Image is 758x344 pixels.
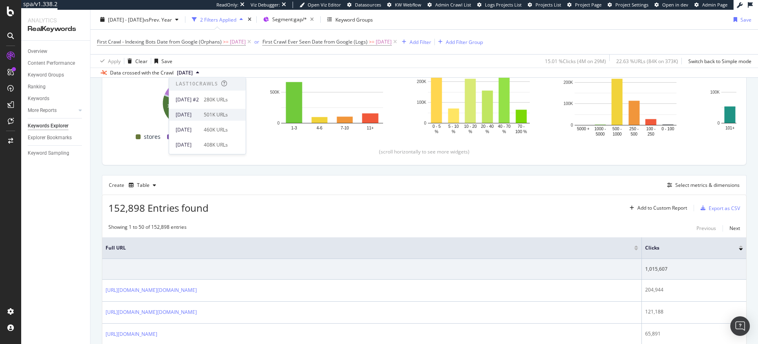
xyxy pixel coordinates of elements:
[28,83,46,91] div: Ranking
[608,2,648,8] a: Project Settings
[28,59,84,68] a: Content Performance
[335,16,373,23] div: Keyword Groups
[251,2,280,8] div: Viz Debugger:
[269,57,396,135] svg: A chart.
[106,330,157,338] a: [URL][DOMAIN_NAME]
[106,308,197,316] a: [URL][DOMAIN_NAME][DOMAIN_NAME]
[645,265,743,273] div: 1,015,607
[575,2,602,8] span: Project Page
[230,36,246,48] span: [DATE]
[28,47,47,56] div: Overview
[662,2,688,8] span: Open in dev
[417,79,427,84] text: 200K
[28,59,75,68] div: Content Performance
[176,141,199,149] div: [DATE]
[387,2,421,8] a: KW Webflow
[415,57,542,135] svg: A chart.
[664,180,740,190] button: Select metrics & dimensions
[464,125,477,129] text: 10 - 20
[260,13,317,26] button: Segment:gap/*
[341,126,349,130] text: 7-10
[28,71,84,79] a: Keyword Groups
[28,134,84,142] a: Explorer Bookmarks
[28,24,84,34] div: RealKeywords
[564,80,573,85] text: 200K
[477,2,522,8] a: Logs Projects List
[28,106,57,115] div: More Reports
[28,122,68,130] div: Keywords Explorer
[432,125,441,129] text: 0 - 5
[696,225,716,232] div: Previous
[28,94,84,103] a: Keywords
[272,16,307,23] span: Segment: gap/*
[417,100,427,105] text: 100K
[254,38,259,46] button: or
[28,94,49,103] div: Keywords
[262,38,368,45] span: First Crawl Ever Seen Date from Google (Logs)
[630,132,637,136] text: 500
[613,127,622,131] text: 500 -
[485,2,522,8] span: Logs Projects List
[108,16,144,23] span: [DATE] - [DATE]
[355,2,381,8] span: Datasources
[28,47,84,56] a: Overview
[498,125,511,129] text: 40 - 70
[452,129,455,134] text: %
[108,57,121,64] div: Apply
[729,223,740,233] button: Next
[596,132,605,136] text: 5000
[729,225,740,232] div: Next
[291,126,297,130] text: 1-3
[645,286,743,294] div: 204,944
[629,127,639,131] text: 250 -
[347,2,381,8] a: Datasources
[485,129,489,134] text: %
[28,106,76,115] a: More Reports
[710,90,720,94] text: 100K
[577,127,590,131] text: 5000 +
[645,244,727,252] span: Clicks
[435,37,483,47] button: Add Filter Group
[516,129,527,134] text: 100 %
[137,183,150,188] div: Table
[502,129,506,134] text: %
[696,223,716,233] button: Previous
[28,16,84,24] div: Analytics
[254,38,259,45] div: or
[469,129,472,134] text: %
[151,55,172,68] button: Save
[615,2,648,8] span: Project Settings
[204,111,228,118] div: 501K URLs
[106,286,197,294] a: [URL][DOMAIN_NAME][DOMAIN_NAME]
[28,83,84,91] a: Ranking
[709,205,740,212] div: Export as CSV
[399,37,431,47] button: Add Filter
[740,16,751,23] div: Save
[135,57,148,64] div: Clear
[28,149,69,158] div: Keyword Sampling
[562,57,689,138] div: A chart.
[109,179,159,192] div: Create
[277,121,280,125] text: 0
[28,122,84,130] a: Keywords Explorer
[369,38,375,45] span: >=
[435,129,438,134] text: %
[167,104,178,108] text: 17.5%
[613,132,622,136] text: 1000
[177,69,193,77] span: 2025 Aug. 27th
[376,36,392,48] span: [DATE]
[176,96,199,103] div: [DATE] #2
[446,38,483,45] div: Add Filter Group
[645,330,743,337] div: 65,891
[730,13,751,26] button: Save
[189,13,246,26] button: 2 Filters Applied
[308,2,341,8] span: Open Viz Editor
[112,148,736,155] div: (scroll horizontally to see more widgets)
[204,141,228,149] div: 408K URLs
[144,16,172,23] span: vs Prev. Year
[685,55,751,68] button: Switch back to Simple mode
[427,2,471,8] a: Admin Crawl List
[435,2,471,8] span: Admin Crawl List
